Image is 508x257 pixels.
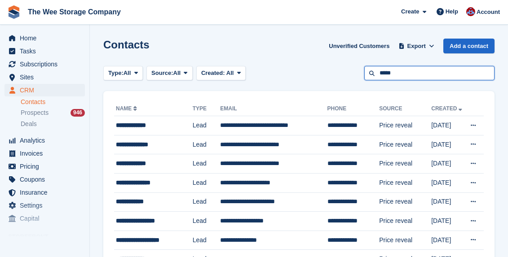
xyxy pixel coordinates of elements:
[4,160,85,173] a: menu
[193,116,221,135] td: Lead
[20,147,74,160] span: Invoices
[20,186,74,199] span: Insurance
[4,58,85,70] a: menu
[20,160,74,173] span: Pricing
[20,84,74,96] span: CRM
[4,173,85,186] a: menu
[193,154,221,174] td: Lead
[4,134,85,147] a: menu
[146,66,193,81] button: Source: All
[379,173,431,192] td: Price reveal
[21,120,37,128] span: Deals
[116,105,139,112] a: Name
[226,70,234,76] span: All
[407,42,426,51] span: Export
[431,212,464,231] td: [DATE]
[4,186,85,199] a: menu
[20,173,74,186] span: Coupons
[325,39,393,53] a: Unverified Customers
[446,7,458,16] span: Help
[173,69,181,78] span: All
[103,66,143,81] button: Type: All
[477,8,500,17] span: Account
[7,5,21,19] img: stora-icon-8386f47178a22dfd0bd8f6a31ec36ba5ce8667c1dd55bd0f319d3a0aa187defe.svg
[431,173,464,192] td: [DATE]
[20,71,74,83] span: Sites
[193,192,221,212] td: Lead
[193,173,221,192] td: Lead
[196,66,246,81] button: Created: All
[193,212,221,231] td: Lead
[21,98,85,106] a: Contacts
[20,32,74,44] span: Home
[4,84,85,96] a: menu
[151,69,173,78] span: Source:
[193,135,221,154] td: Lead
[20,134,74,147] span: Analytics
[379,212,431,231] td: Price reveal
[379,116,431,135] td: Price reveal
[21,109,49,117] span: Prospects
[20,199,74,212] span: Settings
[379,102,431,116] th: Source
[4,71,85,83] a: menu
[108,69,124,78] span: Type:
[4,199,85,212] a: menu
[4,45,85,57] a: menu
[379,154,431,174] td: Price reveal
[431,192,464,212] td: [DATE]
[327,102,380,116] th: Phone
[379,135,431,154] td: Price reveal
[4,32,85,44] a: menu
[401,7,419,16] span: Create
[431,105,464,112] a: Created
[24,4,124,19] a: The Wee Storage Company
[379,192,431,212] td: Price reveal
[431,231,464,250] td: [DATE]
[397,39,436,53] button: Export
[193,102,221,116] th: Type
[431,154,464,174] td: [DATE]
[21,108,85,118] a: Prospects 946
[431,116,464,135] td: [DATE]
[103,39,150,51] h1: Contacts
[4,147,85,160] a: menu
[379,231,431,250] td: Price reveal
[4,212,85,225] a: menu
[124,69,131,78] span: All
[201,70,225,76] span: Created:
[20,58,74,70] span: Subscriptions
[71,109,85,117] div: 946
[193,231,221,250] td: Lead
[8,232,89,241] span: Storefront
[431,135,464,154] td: [DATE]
[220,102,327,116] th: Email
[21,119,85,129] a: Deals
[20,212,74,225] span: Capital
[20,45,74,57] span: Tasks
[466,7,475,16] img: Scott Ritchie
[443,39,495,53] a: Add a contact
